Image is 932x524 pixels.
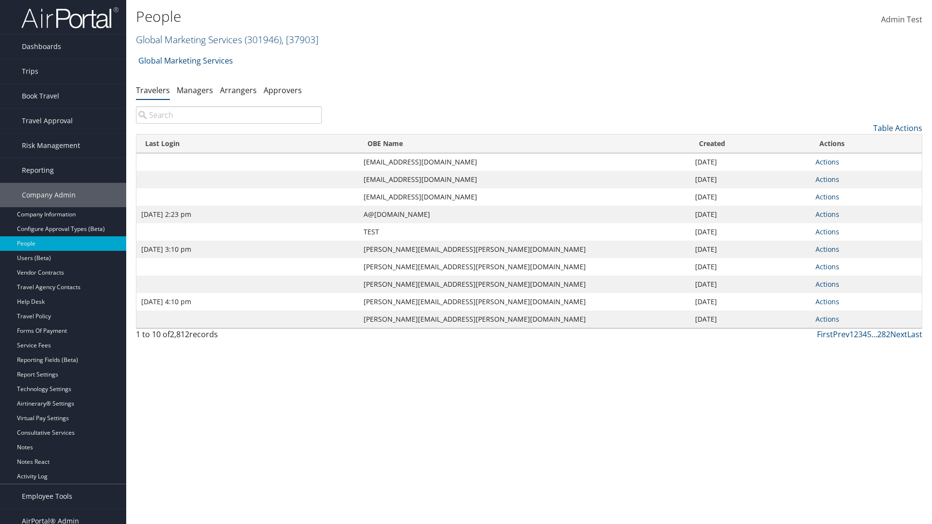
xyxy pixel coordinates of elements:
[873,123,922,133] a: Table Actions
[815,245,839,254] a: Actions
[359,311,691,328] td: [PERSON_NAME][EMAIL_ADDRESS][PERSON_NAME][DOMAIN_NAME]
[690,241,811,258] td: [DATE]
[138,51,233,70] a: Global Marketing Services
[815,175,839,184] a: Actions
[359,293,691,311] td: [PERSON_NAME][EMAIL_ADDRESS][PERSON_NAME][DOMAIN_NAME]
[690,171,811,188] td: [DATE]
[863,329,867,340] a: 4
[690,276,811,293] td: [DATE]
[359,223,691,241] td: TEST
[815,210,839,219] a: Actions
[690,293,811,311] td: [DATE]
[22,183,76,207] span: Company Admin
[815,227,839,236] a: Actions
[690,223,811,241] td: [DATE]
[359,171,691,188] td: [EMAIL_ADDRESS][DOMAIN_NAME]
[22,158,54,182] span: Reporting
[815,262,839,271] a: Actions
[359,258,691,276] td: [PERSON_NAME][EMAIL_ADDRESS][PERSON_NAME][DOMAIN_NAME]
[359,241,691,258] td: [PERSON_NAME][EMAIL_ADDRESS][PERSON_NAME][DOMAIN_NAME]
[22,84,59,108] span: Book Travel
[136,6,660,27] h1: People
[854,329,858,340] a: 2
[811,134,922,153] th: Actions
[136,293,359,311] td: [DATE] 4:10 pm
[170,329,189,340] span: 2,812
[815,314,839,324] a: Actions
[690,188,811,206] td: [DATE]
[359,188,691,206] td: [EMAIL_ADDRESS][DOMAIN_NAME]
[867,329,871,340] a: 5
[22,34,61,59] span: Dashboards
[690,258,811,276] td: [DATE]
[690,153,811,171] td: [DATE]
[220,85,257,96] a: Arrangers
[22,59,38,83] span: Trips
[690,134,811,153] th: Created: activate to sort column ascending
[359,206,691,223] td: A@[DOMAIN_NAME]
[22,484,72,508] span: Employee Tools
[871,329,877,340] span: …
[136,241,359,258] td: [DATE] 3:10 pm
[817,329,833,340] a: First
[136,85,170,96] a: Travelers
[245,33,282,46] span: ( 301946 )
[177,85,213,96] a: Managers
[815,192,839,201] a: Actions
[21,6,118,29] img: airportal-logo.png
[264,85,302,96] a: Approvers
[359,153,691,171] td: [EMAIL_ADDRESS][DOMAIN_NAME]
[136,206,359,223] td: [DATE] 2:23 pm
[359,134,691,153] th: OBE Name: activate to sort column ascending
[877,329,890,340] a: 282
[833,329,849,340] a: Prev
[359,276,691,293] td: [PERSON_NAME][EMAIL_ADDRESS][PERSON_NAME][DOMAIN_NAME]
[849,329,854,340] a: 1
[907,329,922,340] a: Last
[282,33,318,46] span: , [ 37903 ]
[22,133,80,158] span: Risk Management
[690,206,811,223] td: [DATE]
[881,5,922,35] a: Admin Test
[136,106,322,124] input: Search
[890,329,907,340] a: Next
[22,109,73,133] span: Travel Approval
[136,33,318,46] a: Global Marketing Services
[815,279,839,289] a: Actions
[881,14,922,25] span: Admin Test
[815,297,839,306] a: Actions
[136,328,322,345] div: 1 to 10 of records
[690,311,811,328] td: [DATE]
[858,329,863,340] a: 3
[815,157,839,166] a: Actions
[136,134,359,153] th: Last Login: activate to sort column ascending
